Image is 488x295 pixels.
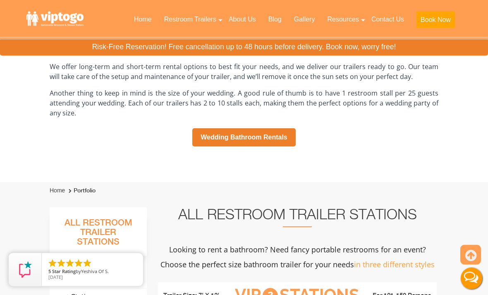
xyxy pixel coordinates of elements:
[82,258,92,268] li: 
[81,268,109,274] span: Yeshiva Of S.
[416,12,455,28] button: Book Now
[48,258,57,268] li: 
[50,89,438,118] span: Another thing to keep in mind is the size of your wedding. A good rule of thumb is to have 1 rest...
[67,186,96,196] li: Portfolio
[192,129,296,147] a: Wedding Bathroom Rentals
[17,261,33,278] img: Review Rating
[158,10,222,29] a: Restroom Trailers
[128,10,158,29] a: Home
[321,10,365,29] a: Resources
[48,268,51,274] span: 5
[50,216,147,256] h3: All Restroom Trailer Stations
[65,258,75,268] li: 
[50,187,65,194] a: Home
[52,268,76,274] span: Star Rating
[56,258,66,268] li: 
[410,10,461,33] a: Book Now
[48,274,63,280] span: [DATE]
[288,10,321,29] a: Gallery
[455,262,488,295] button: Live Chat
[158,208,437,228] h2: All Restroom Trailer Stations
[222,10,262,29] a: About Us
[354,260,435,270] span: in three different styles
[158,242,437,272] p: Looking to rent a bathroom? Need fancy portable restrooms for an event? Choose the perfect size b...
[262,10,288,29] a: Blog
[50,62,438,82] span: We offer long-term and short-term rental options to best fit your needs, and we deliver our trail...
[48,269,136,275] span: by
[74,258,84,268] li: 
[365,10,410,29] a: Contact Us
